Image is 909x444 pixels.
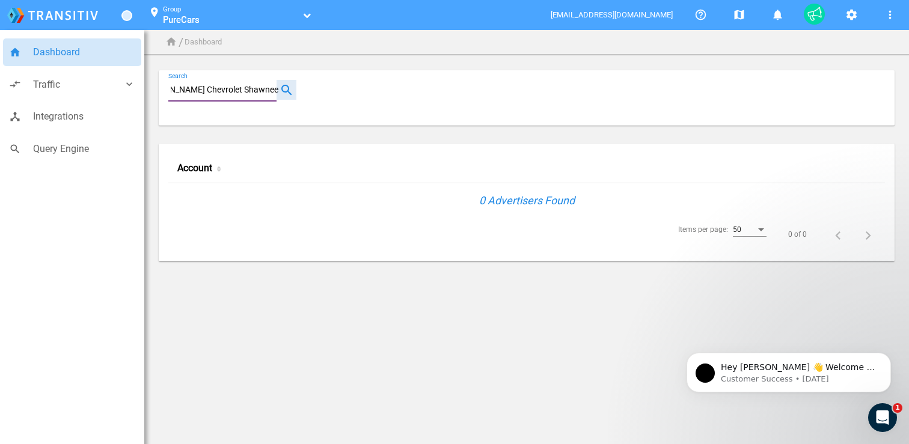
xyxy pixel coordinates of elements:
div: 0 of 0 [788,229,807,240]
div: Account [168,153,347,183]
span: Query Engine [33,141,135,157]
i: device_hub [9,111,21,123]
iframe: Intercom notifications message [669,327,909,412]
span: Dashboard [33,44,135,60]
a: compare_arrowsTraffickeyboard_arrow_down [3,71,141,99]
h4: 0 Advertisers Found [188,193,866,208]
span: PureCars [163,14,200,25]
mat-icon: map [732,8,746,22]
mat-icon: notifications [770,8,785,22]
button: More [878,2,902,26]
button: Next page [856,223,880,247]
mat-icon: help_outline [693,8,708,22]
mat-icon: location_on [147,7,162,21]
a: device_hubIntegrations [3,103,141,130]
mat-icon: settings [844,8,858,22]
button: Previous page [826,223,850,247]
li: Dashboard [185,36,222,49]
i: home [165,36,177,48]
img: logo [7,8,98,23]
a: searchQuery Engine [3,135,141,163]
div: Items per page: [678,224,728,236]
a: Toggle Menu [121,10,132,21]
i: keyboard_arrow_down [123,78,135,90]
li: / [179,32,183,52]
span: [EMAIL_ADDRESS][DOMAIN_NAME] [551,10,674,19]
mat-icon: more_vert [883,8,897,22]
a: homeDashboard [3,38,141,66]
small: Group [163,5,181,13]
span: 50 [733,225,741,234]
i: search [9,143,21,155]
span: 1 [893,403,902,413]
span: Traffic [33,77,123,93]
i: compare_arrows [9,78,21,90]
span: Integrations [33,109,135,124]
i: home [9,46,21,58]
iframe: Intercom live chat [868,403,897,432]
mat-select: Items per page: [733,226,767,234]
